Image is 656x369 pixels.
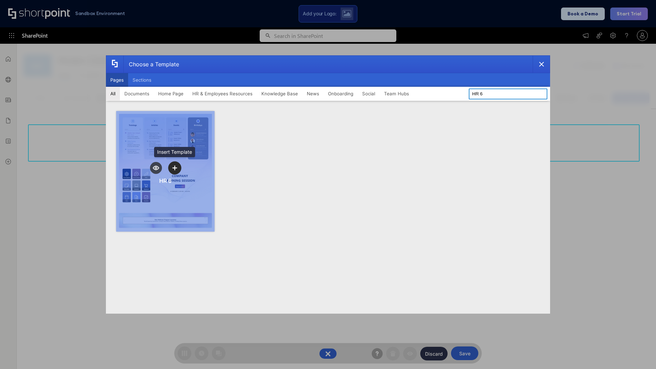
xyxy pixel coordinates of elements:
button: Team Hubs [380,87,413,100]
input: Search [469,88,547,99]
div: Choose a Template [123,56,179,73]
iframe: Chat Widget [622,336,656,369]
button: Social [358,87,380,100]
button: News [302,87,324,100]
button: Knowledge Base [257,87,302,100]
button: Pages [106,73,128,87]
div: HR 6 [159,177,172,184]
button: Onboarding [324,87,358,100]
div: template selector [106,55,550,314]
button: Documents [120,87,154,100]
button: Home Page [154,87,188,100]
button: HR & Employees Resources [188,87,257,100]
button: All [106,87,120,100]
button: Sections [128,73,156,87]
